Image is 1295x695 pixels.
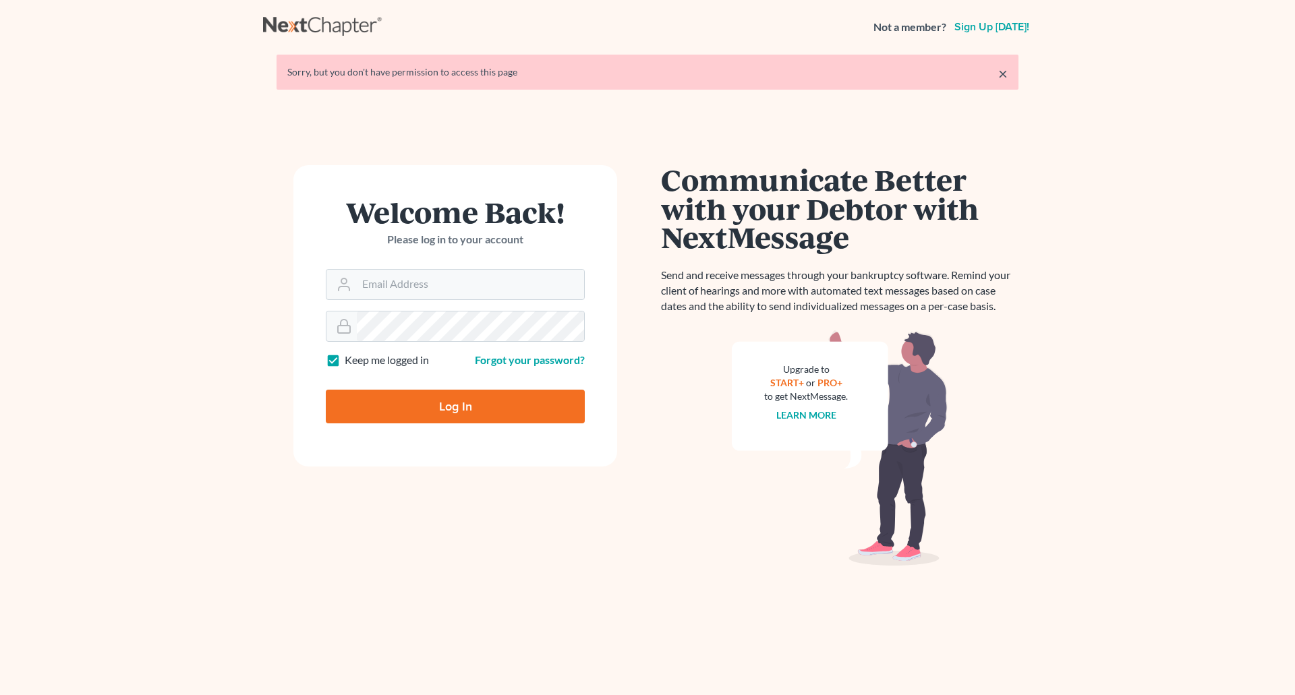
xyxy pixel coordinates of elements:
[475,353,585,366] a: Forgot your password?
[998,65,1008,82] a: ×
[764,390,848,403] div: to get NextMessage.
[952,22,1032,32] a: Sign up [DATE]!
[326,232,585,247] p: Please log in to your account
[732,330,948,566] img: nextmessage_bg-59042aed3d76b12b5cd301f8e5b87938c9018125f34e5fa2b7a6b67550977c72.svg
[661,268,1018,314] p: Send and receive messages through your bankruptcy software. Remind your client of hearings and mo...
[287,65,1008,79] div: Sorry, but you don't have permission to access this page
[357,270,584,299] input: Email Address
[345,353,429,368] label: Keep me logged in
[817,377,842,388] a: PRO+
[873,20,946,35] strong: Not a member?
[806,377,815,388] span: or
[661,165,1018,251] h1: Communicate Better with your Debtor with NextMessage
[776,409,836,421] a: Learn more
[326,390,585,423] input: Log In
[764,363,848,376] div: Upgrade to
[770,377,804,388] a: START+
[326,198,585,226] h1: Welcome Back!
